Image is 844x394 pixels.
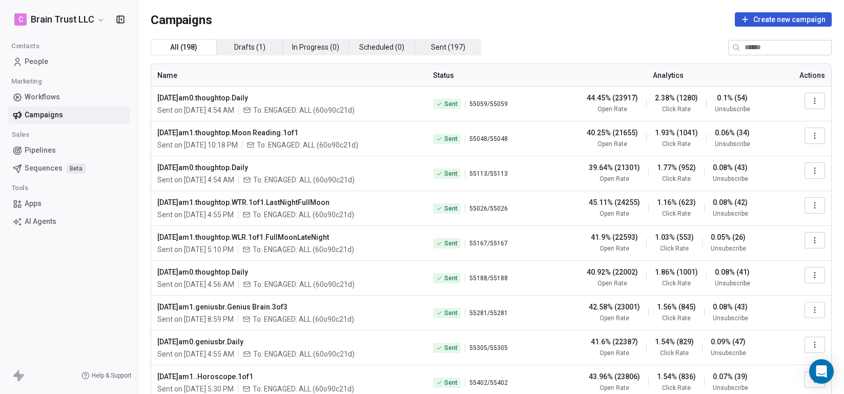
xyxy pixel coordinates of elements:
span: Sent [444,170,458,178]
th: Actions [782,64,831,87]
span: [DATE]am0.geniusbr.Daily [157,337,421,347]
a: Apps [8,195,130,212]
span: Sent [444,274,458,282]
button: CBrain Trust LLC [12,11,107,28]
span: [DATE]am1..Horoscope.1of1 [157,371,421,382]
span: Open Rate [598,105,627,113]
span: People [25,56,48,67]
span: 0.08% (43) [713,162,748,173]
span: Campaigns [151,12,212,27]
span: [DATE]am1.thoughtop.Moon Reading.1of1 [157,128,421,138]
span: Open Rate [598,140,627,148]
span: Contacts [7,38,44,54]
span: C [18,14,23,25]
span: 1.77% (952) [657,162,696,173]
span: Unsubscribe [711,349,746,357]
span: Sent on [DATE] 4:54 AM [157,175,234,185]
span: Sent on [DATE] 5:10 PM [157,244,234,255]
span: Sent on [DATE] 8:59 PM [157,314,234,324]
span: Open Rate [598,279,627,287]
span: 1.54% (829) [655,337,694,347]
span: Unsubscribe [713,210,748,218]
span: Click Rate [660,349,689,357]
span: To: ENGAGED: ALL (60o90c21d) [257,140,358,150]
span: Sent [444,239,458,247]
span: Click Rate [662,314,691,322]
span: Open Rate [600,314,629,322]
span: [DATE]am0.thoughtop.Daily [157,93,421,103]
span: Unsubscribe [713,175,748,183]
span: 39.64% (21301) [589,162,640,173]
span: Unsubscribe [713,314,748,322]
span: 55026 / 55026 [469,204,508,213]
button: Create new campaign [735,12,832,27]
span: 0.09% (47) [711,337,746,347]
a: Campaigns [8,107,130,123]
span: [DATE]am1.thoughtop.WTR.1of1.LastNightFullMoon [157,197,421,208]
span: To: ENGAGED: ALL (60o90c21d) [253,279,355,289]
span: Sent on [DATE] 4:55 PM [157,210,234,220]
span: Sent [444,135,458,143]
span: 55113 / 55113 [469,170,508,178]
span: Help & Support [92,371,132,380]
span: To: ENGAGED: ALL (60o90c21d) [253,314,354,324]
span: Click Rate [662,175,691,183]
span: Open Rate [600,349,629,357]
span: Click Rate [660,244,689,253]
th: Analytics [555,64,783,87]
span: To: ENGAGED: ALL (60o90c21d) [253,384,354,394]
span: 1.86% (1001) [655,267,698,277]
span: Click Rate [662,105,691,113]
span: 1.03% (553) [655,232,694,242]
span: 55188 / 55188 [469,274,508,282]
span: 1.93% (1041) [655,128,698,138]
span: 0.1% (54) [717,93,748,103]
span: Pipelines [25,145,56,156]
span: 0.06% (34) [715,128,750,138]
span: Workflows [25,92,60,102]
span: Click Rate [662,279,691,287]
span: 42.58% (23001) [589,302,640,312]
span: 0.08% (43) [713,302,748,312]
span: Sent on [DATE] 4:55 AM [157,349,234,359]
span: 1.56% (845) [657,302,696,312]
span: Sent [444,204,458,213]
span: Open Rate [600,210,629,218]
span: Drafts ( 1 ) [234,42,265,53]
a: AI Agents [8,213,130,230]
span: Sent [444,100,458,108]
span: Unsubscribe [715,105,750,113]
span: 41.9% (22593) [591,232,638,242]
span: 1.16% (623) [657,197,696,208]
span: Scheduled ( 0 ) [359,42,404,53]
span: Sequences [25,163,63,174]
span: 55167 / 55167 [469,239,508,247]
span: Sales [7,127,34,142]
a: Help & Support [81,371,132,380]
span: [DATE]am1.geniusbr.Genius Brain.3of3 [157,302,421,312]
th: Status [427,64,555,87]
span: Sent ( 197 ) [431,42,465,53]
span: [DATE]am1.thoughtop.WLR.1of1.FullMoonLateNight [157,232,421,242]
span: To: ENGAGED: ALL (60o90c21d) [253,175,355,185]
span: 40.92% (22002) [587,267,638,277]
a: SequencesBeta [8,160,130,177]
span: 55305 / 55305 [469,344,508,352]
th: Name [151,64,427,87]
span: [DATE]am0.thoughtop.Daily [157,162,421,173]
span: Click Rate [662,210,691,218]
a: People [8,53,130,70]
span: Tools [7,180,33,196]
span: To: ENGAGED: ALL (60o90c21d) [253,244,354,255]
span: 41.6% (22387) [591,337,638,347]
span: 0.08% (42) [713,197,748,208]
span: Click Rate [662,384,691,392]
span: Brain Trust LLC [31,13,94,26]
span: 2.38% (1280) [655,93,698,103]
span: 55402 / 55402 [469,379,508,387]
span: 55281 / 55281 [469,309,508,317]
span: To: ENGAGED: ALL (60o90c21d) [253,349,355,359]
span: 0.05% (26) [711,232,746,242]
a: Pipelines [8,142,130,159]
span: Open Rate [600,384,629,392]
